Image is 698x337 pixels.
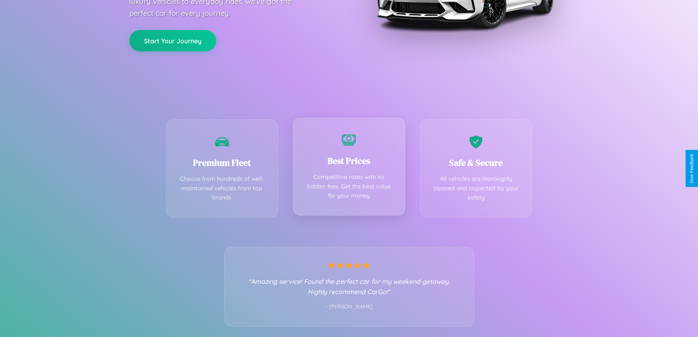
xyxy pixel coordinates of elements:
p: "Amazing service! Found the perfect car for my weekend getaway. Highly recommend CarGo!" [239,276,459,297]
p: - [PERSON_NAME] [239,302,459,312]
p: Competitive rates with no hidden fees. Get the best value for your money [304,172,394,201]
h3: Best Prices [304,155,394,167]
h3: Safe & Secure [431,157,521,169]
button: Start Your Journey [129,30,216,51]
div: Give Feedback [689,154,694,183]
h3: Premium Fleet [177,157,267,169]
p: All vehicles are thoroughly cleaned and inspected for your safety [431,174,521,202]
p: Choose from hundreds of well-maintained vehicles from top brands [177,174,267,202]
